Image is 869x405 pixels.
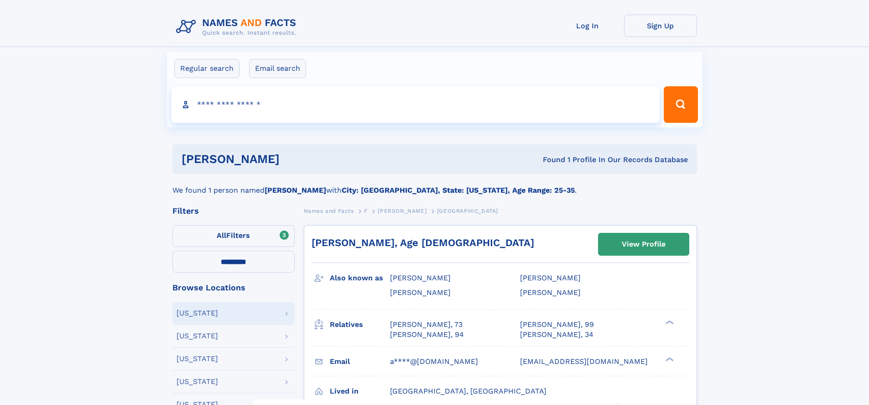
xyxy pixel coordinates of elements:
[177,378,218,385] div: [US_STATE]
[364,208,368,214] span: F
[249,59,306,78] label: Email search
[342,186,575,195] b: City: [GEOGRAPHIC_DATA], State: [US_STATE], Age Range: 25-35
[390,274,451,282] span: [PERSON_NAME]
[312,237,534,248] a: [PERSON_NAME], Age [DEMOGRAPHIC_DATA]
[624,15,697,37] a: Sign Up
[172,86,660,123] input: search input
[172,174,697,196] div: We found 1 person named with .
[390,320,463,330] a: [PERSON_NAME], 73
[437,208,498,214] span: [GEOGRAPHIC_DATA]
[182,153,411,165] h1: [PERSON_NAME]
[364,205,368,216] a: F
[598,233,689,255] a: View Profile
[390,387,546,395] span: [GEOGRAPHIC_DATA], [GEOGRAPHIC_DATA]
[520,357,648,366] span: [EMAIL_ADDRESS][DOMAIN_NAME]
[520,288,581,297] span: [PERSON_NAME]
[172,225,295,247] label: Filters
[265,186,326,195] b: [PERSON_NAME]
[177,332,218,340] div: [US_STATE]
[663,356,674,362] div: ❯
[663,319,674,325] div: ❯
[520,274,581,282] span: [PERSON_NAME]
[411,155,688,165] div: Found 1 Profile In Our Records Database
[304,205,354,216] a: Names and Facts
[520,330,593,340] a: [PERSON_NAME], 34
[330,270,390,286] h3: Also known as
[172,207,295,215] div: Filters
[390,288,451,297] span: [PERSON_NAME]
[520,320,594,330] a: [PERSON_NAME], 99
[330,317,390,332] h3: Relatives
[664,86,697,123] button: Search Button
[217,231,226,240] span: All
[378,208,427,214] span: [PERSON_NAME]
[172,284,295,292] div: Browse Locations
[177,355,218,363] div: [US_STATE]
[174,59,239,78] label: Regular search
[378,205,427,216] a: [PERSON_NAME]
[177,310,218,317] div: [US_STATE]
[330,384,390,399] h3: Lived in
[390,330,464,340] a: [PERSON_NAME], 94
[172,15,304,39] img: Logo Names and Facts
[551,15,624,37] a: Log In
[622,234,666,255] div: View Profile
[330,354,390,369] h3: Email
